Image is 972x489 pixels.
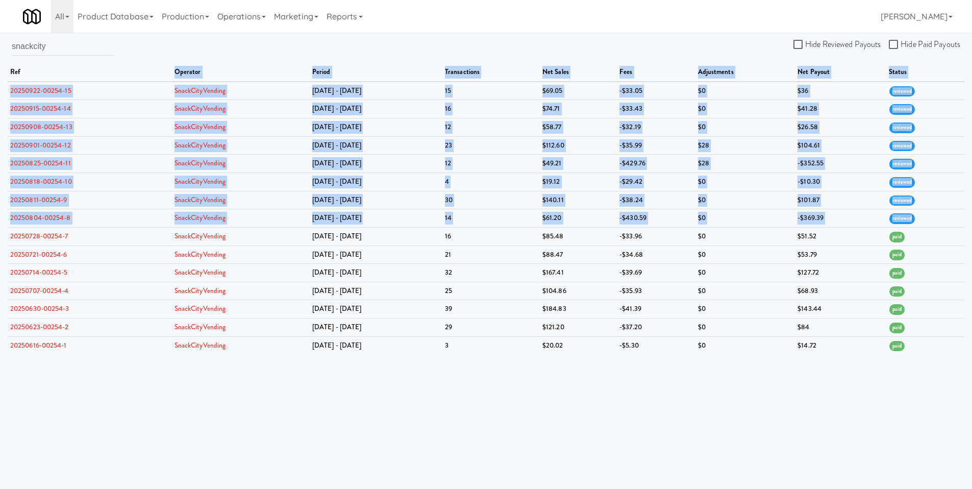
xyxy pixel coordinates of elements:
[442,264,540,282] td: 32
[310,82,442,100] td: [DATE] - [DATE]
[540,319,617,337] td: $121.20
[23,8,41,26] img: Micromart
[795,155,886,173] td: -$352.55
[442,155,540,173] td: 12
[795,300,886,319] td: $143.44
[540,300,617,319] td: $184.83
[695,319,795,337] td: $0
[540,173,617,191] td: $19.12
[442,63,540,82] th: transactions
[10,213,71,223] a: 20250804-00254-8
[310,155,442,173] td: [DATE] - [DATE]
[175,213,226,223] a: SnackCityVending
[442,300,540,319] td: 39
[175,140,226,150] a: SnackCityVending
[175,104,226,113] a: SnackCityVending
[795,264,886,282] td: $127.72
[793,37,881,52] label: Hide Reviewed Payouts
[310,63,442,82] th: period
[175,250,226,259] a: SnackCityVending
[695,300,795,319] td: $0
[795,336,886,354] td: $14.72
[695,264,795,282] td: $0
[540,82,617,100] td: $69.05
[442,246,540,264] td: 21
[175,304,226,313] a: SnackCityVending
[12,37,114,56] input: Search by operator
[695,100,795,118] td: $0
[442,82,540,100] td: 15
[617,227,695,246] td: -$33.96
[695,227,795,246] td: $0
[695,336,795,354] td: $0
[10,86,71,95] a: 20250922-00254-15
[793,41,805,49] input: Hide Reviewed Payouts
[889,104,915,115] span: reviewed
[617,63,695,82] th: fees
[175,322,226,332] a: SnackCityVending
[695,63,795,82] th: adjustments
[889,195,915,206] span: reviewed
[10,250,67,259] a: 20250721-00254-6
[617,118,695,136] td: -$32.19
[889,123,915,133] span: reviewed
[310,319,442,337] td: [DATE] - [DATE]
[889,86,915,97] span: reviewed
[795,100,886,118] td: $41.28
[540,264,617,282] td: $167.41
[442,173,540,191] td: 4
[540,100,617,118] td: $74.71
[540,118,617,136] td: $58.77
[617,246,695,264] td: -$34.68
[889,341,905,352] span: paid
[617,155,695,173] td: -$429.76
[175,267,226,277] a: SnackCityVending
[175,158,226,168] a: SnackCityVending
[10,340,67,350] a: 20250616-00254-1
[10,231,68,241] a: 20250728-00254-7
[540,63,617,82] th: net sales
[540,191,617,209] td: $140.11
[310,336,442,354] td: [DATE] - [DATE]
[889,323,905,333] span: paid
[8,63,172,82] th: ref
[175,195,226,205] a: SnackCityVending
[695,191,795,209] td: $0
[540,246,617,264] td: $88.47
[889,232,905,242] span: paid
[310,100,442,118] td: [DATE] - [DATE]
[10,267,68,277] a: 20250714-00254-5
[886,63,964,82] th: status
[695,118,795,136] td: $0
[10,322,69,332] a: 20250623-00254-2
[310,209,442,228] td: [DATE] - [DATE]
[617,191,695,209] td: -$38.24
[442,136,540,155] td: 23
[795,63,886,82] th: net payout
[10,304,69,313] a: 20250630-00254-3
[540,282,617,300] td: $104.86
[617,264,695,282] td: -$39.69
[10,286,69,296] a: 20250707-00254-4
[617,300,695,319] td: -$41.39
[540,227,617,246] td: $85.48
[442,209,540,228] td: 14
[617,319,695,337] td: -$37.20
[310,118,442,136] td: [DATE] - [DATE]
[442,227,540,246] td: 16
[442,319,540,337] td: 29
[310,227,442,246] td: [DATE] - [DATE]
[617,336,695,354] td: -$5.30
[795,82,886,100] td: $36
[889,177,915,188] span: reviewed
[10,177,72,186] a: 20250818-00254-10
[889,141,915,152] span: reviewed
[540,209,617,228] td: $61.20
[695,136,795,155] td: $28
[695,155,795,173] td: $28
[795,246,886,264] td: $53.79
[10,122,72,132] a: 20250908-00254-13
[310,264,442,282] td: [DATE] - [DATE]
[889,286,905,297] span: paid
[617,209,695,228] td: -$430.59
